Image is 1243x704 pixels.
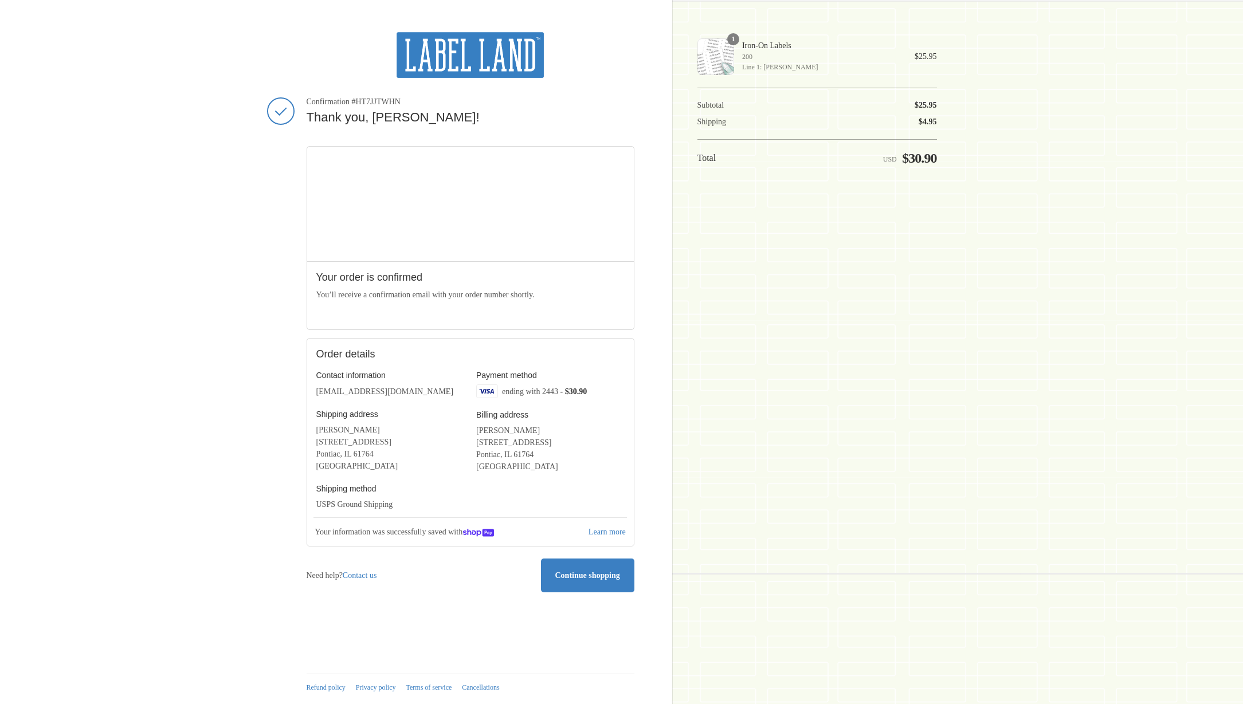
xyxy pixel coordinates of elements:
[541,559,634,592] a: Continue shopping
[587,526,627,539] a: Learn more about Shop Pay
[406,683,452,691] a: Terms of service
[316,483,465,494] h3: Shipping method
[316,409,465,419] h3: Shipping address
[476,410,625,420] h3: Billing address
[742,52,899,62] span: 200
[902,151,936,166] span: $30.90
[316,387,454,396] bdo: [EMAIL_ADDRESS][DOMAIN_NAME]
[555,571,619,580] span: Continue shopping
[316,271,625,284] h2: Your order is confirmed
[697,100,771,111] th: Subtotal
[307,147,634,261] iframe: Google map displaying pin point of shipping address: Pontiac,, Illinois
[476,424,625,473] address: [PERSON_NAME] [STREET_ADDRESS] Pontiac, IL 61764 [GEOGRAPHIC_DATA]
[316,289,625,301] p: You’ll receive a confirmation email with your order number shortly.
[343,571,377,580] a: Contact us
[697,38,734,75] img: Iron-On Labels - Label Land
[697,153,716,163] span: Total
[316,424,465,472] address: [PERSON_NAME] [STREET_ADDRESS] Pontiac, IL 61764 [GEOGRAPHIC_DATA]
[462,683,499,691] a: Cancellations
[307,97,634,107] span: Confirmation #HT7JJTWHN
[915,52,937,61] span: $25.95
[397,32,544,78] img: Label Land
[915,101,937,109] span: $25.95
[316,498,465,510] p: USPS Ground Shipping
[919,117,937,126] span: $4.95
[316,370,465,380] h3: Contact information
[727,33,739,45] span: 1
[307,569,377,581] p: Need help?
[560,387,587,395] span: - $30.90
[316,348,470,361] h2: Order details
[883,155,897,163] span: USD
[476,370,625,380] h3: Payment method
[697,117,727,126] span: Shipping
[742,62,899,72] span: Line 1: [PERSON_NAME]
[307,109,634,126] h2: Thank you, [PERSON_NAME]!
[356,683,396,691] a: Privacy policy
[502,387,558,395] span: ending with 2443
[313,525,587,540] p: Your information was successfully saved with
[307,683,346,691] a: Refund policy
[742,41,899,51] span: Iron-On Labels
